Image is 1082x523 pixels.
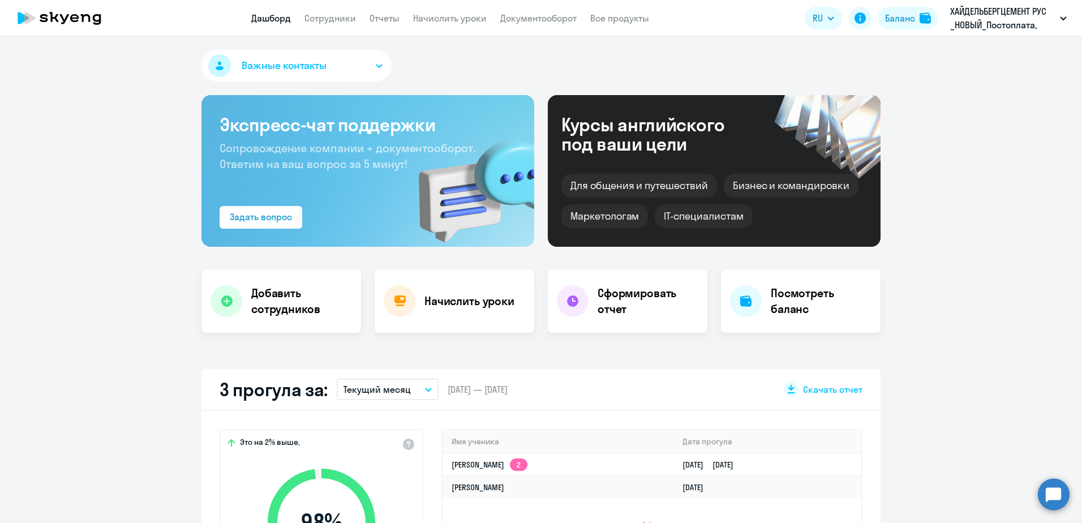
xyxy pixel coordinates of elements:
div: Курсы английского под ваши цели [561,115,755,153]
span: Сопровождение компании + документооборот. Ответим на ваш вопрос за 5 минут! [220,141,475,171]
img: bg-img [402,119,534,247]
a: Все продукты [590,12,649,24]
h4: Добавить сотрудников [251,285,352,317]
p: Текущий месяц [344,383,411,396]
h4: Сформировать отчет [598,285,698,317]
span: Скачать отчет [803,383,862,396]
a: [PERSON_NAME] [452,482,504,492]
a: [DATE] [682,482,712,492]
img: balance [920,12,931,24]
a: [PERSON_NAME]2 [452,460,527,470]
button: Текущий месяц [337,379,439,400]
div: Задать вопрос [230,210,292,224]
div: Для общения и путешествий [561,174,717,198]
span: [DATE] — [DATE] [448,383,508,396]
h4: Начислить уроки [424,293,514,309]
button: Важные контакты [201,50,392,82]
div: Маркетологам [561,204,648,228]
app-skyeng-badge: 2 [510,458,527,471]
button: Задать вопрос [220,206,302,229]
h3: Экспресс-чат поддержки [220,113,516,136]
p: ХАЙДЕЛЬБЕРГЦЕМЕНТ РУС _НОВЫЙ_Постоплата, ХАЙДЕЛЬБЕРГЦЕМЕНТ РУС, ООО [950,5,1055,32]
div: IT-специалистам [655,204,752,228]
span: RU [813,11,823,25]
div: Бизнес и командировки [724,174,858,198]
h4: Посмотреть баланс [771,285,871,317]
a: Начислить уроки [413,12,487,24]
a: Отчеты [370,12,400,24]
th: Имя ученика [443,430,673,453]
div: Баланс [885,11,915,25]
a: Дашборд [251,12,291,24]
th: Дата прогула [673,430,861,453]
button: ХАЙДЕЛЬБЕРГЦЕМЕНТ РУС _НОВЫЙ_Постоплата, ХАЙДЕЛЬБЕРГЦЕМЕНТ РУС, ООО [944,5,1072,32]
button: RU [805,7,842,29]
h2: 3 прогула за: [220,378,328,401]
a: Документооборот [500,12,577,24]
span: Это на 2% выше, [240,437,300,451]
span: Важные контакты [242,58,327,73]
a: Сотрудники [304,12,356,24]
button: Балансbalance [878,7,938,29]
a: [DATE][DATE] [682,460,742,470]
